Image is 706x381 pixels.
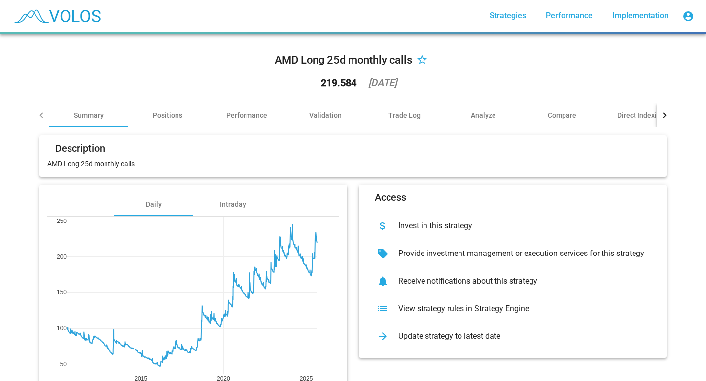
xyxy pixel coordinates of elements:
div: Intraday [220,199,246,209]
mat-icon: notifications [375,273,390,289]
div: Compare [548,110,576,120]
a: Implementation [604,7,676,25]
p: AMD Long 25d monthly calls [47,159,659,169]
span: Implementation [612,11,669,20]
div: AMD Long 25d monthly calls [275,52,412,68]
img: blue_transparent.png [8,3,106,28]
div: 219.584 [321,78,356,88]
span: Performance [546,11,593,20]
a: Strategies [482,7,534,25]
div: Invest in this strategy [390,221,651,231]
button: Invest in this strategy [367,212,659,240]
div: View strategy rules in Strategy Engine [390,304,651,314]
div: [DATE] [368,78,397,88]
div: Performance [226,110,267,120]
button: Update strategy to latest date [367,322,659,350]
mat-card-title: Access [375,192,406,202]
div: Provide investment management or execution services for this strategy [390,249,651,258]
a: Performance [538,7,600,25]
div: Trade Log [388,110,421,120]
mat-icon: star_border [416,55,428,66]
div: Direct Indexing [617,110,665,120]
span: Strategies [490,11,526,20]
button: Receive notifications about this strategy [367,267,659,295]
button: View strategy rules in Strategy Engine [367,295,659,322]
button: Provide investment management or execution services for this strategy [367,240,659,267]
mat-card-title: Description [55,143,105,153]
mat-icon: arrow_forward [375,328,390,344]
div: Positions [153,110,182,120]
mat-icon: sell [375,246,390,261]
div: Analyze [471,110,496,120]
mat-icon: list [375,301,390,317]
mat-icon: account_circle [682,10,694,22]
div: Receive notifications about this strategy [390,276,651,286]
mat-icon: attach_money [375,218,390,234]
div: Update strategy to latest date [390,331,651,341]
div: Validation [309,110,342,120]
div: Daily [146,199,162,209]
div: Summary [74,110,104,120]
